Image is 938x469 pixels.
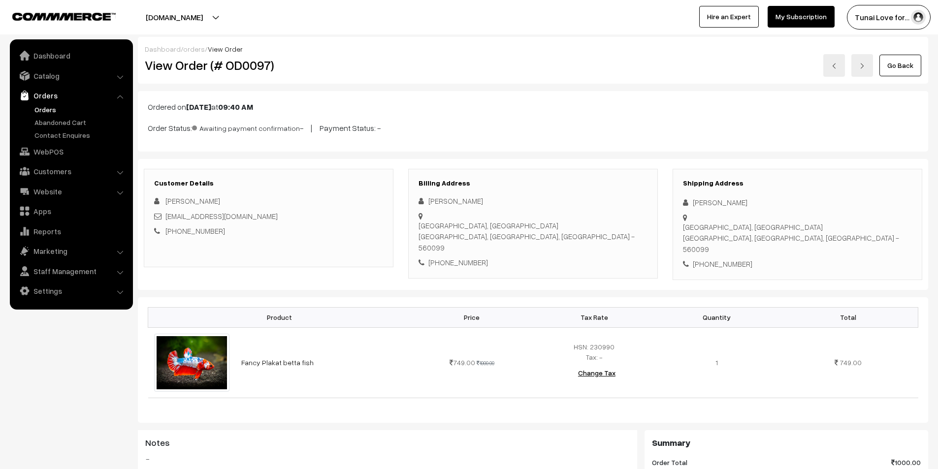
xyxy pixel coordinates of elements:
a: COMMMERCE [12,10,98,22]
span: 1000.00 [891,457,921,468]
span: 749.00 [840,358,862,367]
img: right-arrow.png [859,63,865,69]
h3: Summary [652,438,921,448]
a: Apps [12,202,129,220]
a: Customers [12,162,129,180]
button: [DOMAIN_NAME] [111,5,237,30]
a: Orders [32,104,129,115]
span: Order Total [652,457,687,468]
div: [GEOGRAPHIC_DATA], [GEOGRAPHIC_DATA] [GEOGRAPHIC_DATA], [GEOGRAPHIC_DATA], [GEOGRAPHIC_DATA] - 56... [683,221,912,255]
h3: Customer Details [154,179,383,188]
a: Abandoned Cart [32,117,129,127]
strike: 1000.00 [477,360,494,366]
a: Staff Management [12,262,129,280]
th: Tax Rate [533,307,655,327]
div: / / [145,44,921,54]
p: Order Status: - | Payment Status: - [148,121,918,134]
span: 749.00 [450,358,475,367]
img: user [911,10,926,25]
span: View Order [208,45,243,53]
b: [DATE] [186,102,211,112]
h3: Billing Address [419,179,647,188]
a: Hire an Expert [699,6,759,28]
th: Product [148,307,411,327]
th: Total [778,307,918,327]
p: Ordered on at [148,101,918,113]
a: Marketing [12,242,129,260]
button: Tunai Love for… [847,5,931,30]
div: [PHONE_NUMBER] [683,258,912,270]
a: Dashboard [12,47,129,64]
img: left-arrow.png [831,63,837,69]
h2: View Order (# OD0097) [145,58,394,73]
div: [PERSON_NAME] [419,195,647,207]
a: Settings [12,282,129,300]
button: Change Tax [570,362,623,384]
a: WebPOS [12,143,129,160]
a: Catalog [12,67,129,85]
a: Dashboard [145,45,181,53]
div: [PHONE_NUMBER] [419,257,647,268]
span: [PERSON_NAME] [165,196,220,205]
a: Go Back [879,55,921,76]
div: [GEOGRAPHIC_DATA], [GEOGRAPHIC_DATA] [GEOGRAPHIC_DATA], [GEOGRAPHIC_DATA], [GEOGRAPHIC_DATA] - 56... [419,220,647,253]
a: [EMAIL_ADDRESS][DOMAIN_NAME] [165,212,278,220]
div: [PERSON_NAME] [683,197,912,208]
span: 1 [715,358,718,367]
a: Website [12,183,129,200]
a: Reports [12,222,129,240]
img: COMMMERCE [12,13,116,20]
a: Orders [12,87,129,104]
span: Awaiting payment confirmation [192,121,300,133]
blockquote: - [145,453,630,465]
span: HSN: 230990 Tax: - [574,343,615,361]
b: 09:40 AM [218,102,253,112]
a: orders [183,45,205,53]
h3: Shipping Address [683,179,912,188]
a: [PHONE_NUMBER] [165,226,225,235]
a: Fancy Plakat betta fish [241,358,314,367]
img: uVejDHx75ztAbWJ9ezxi8dJWHj0TQzCw1UApDLut.jpg [154,334,230,392]
a: My Subscription [768,6,835,28]
a: Contact Enquires [32,130,129,140]
th: Quantity [655,307,778,327]
th: Price [411,307,533,327]
h3: Notes [145,438,630,448]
